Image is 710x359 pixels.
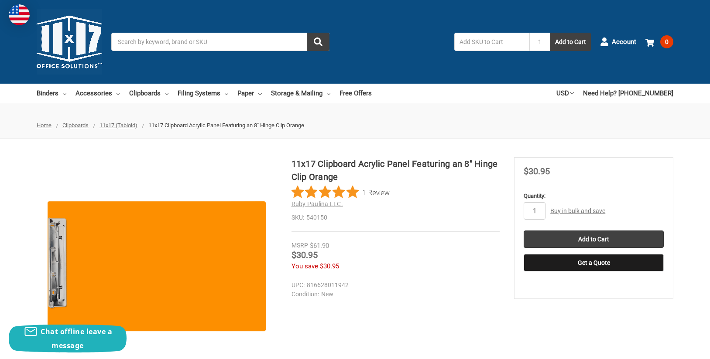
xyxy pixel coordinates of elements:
[612,37,636,47] span: Account
[37,84,66,103] a: Binders
[550,33,591,51] button: Add to Cart
[310,242,329,250] span: $61.90
[292,213,304,222] dt: SKU:
[178,84,228,103] a: Filing Systems
[9,4,30,25] img: duty and tax information for United States
[550,207,605,214] a: Buy in bulk and save
[340,84,372,103] a: Free Offers
[292,281,305,290] dt: UPC:
[583,84,673,103] a: Need Help? [PHONE_NUMBER]
[320,262,339,270] span: $30.95
[556,84,574,103] a: USD
[292,290,319,299] dt: Condition:
[148,122,304,129] span: 11x17 Clipboard Acrylic Panel Featuring an 8" Hinge Clip Orange
[292,186,390,199] button: Rated 5 out of 5 stars from 1 reviews. Jump to reviews.
[292,250,318,260] span: $30.95
[638,335,710,359] iframe: Google Customer Reviews
[41,327,112,350] span: Chat offline leave a message
[111,33,329,51] input: Search by keyword, brand or SKU
[9,325,127,352] button: Chat offline leave a message
[454,33,529,51] input: Add SKU to Cart
[292,213,500,222] dd: 540150
[292,200,343,207] a: Ruby Paulina LLC.
[292,290,496,299] dd: New
[292,281,496,290] dd: 816628011942
[524,230,664,248] input: Add to Cart
[292,241,308,250] div: MSRP
[292,262,318,270] span: You save
[129,84,168,103] a: Clipboards
[524,192,664,200] label: Quantity:
[292,157,500,183] h1: 11x17 Clipboard Acrylic Panel Featuring an 8" Hinge Clip Orange
[99,122,137,129] a: 11x17 (Tabloid)
[62,122,89,129] a: Clipboards
[524,166,550,176] span: $30.95
[362,186,390,199] span: 1 Review
[660,35,673,48] span: 0
[645,30,673,53] a: 0
[524,254,664,271] button: Get a Quote
[37,122,51,129] a: Home
[37,9,102,75] img: 11x17.com
[271,84,330,103] a: Storage & Mailing
[75,84,120,103] a: Accessories
[237,84,262,103] a: Paper
[600,30,636,53] a: Account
